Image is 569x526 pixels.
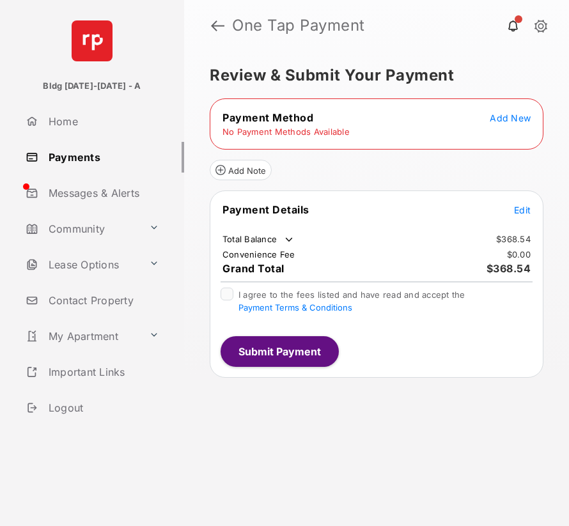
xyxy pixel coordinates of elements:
[222,249,296,260] td: Convenience Fee
[20,285,184,316] a: Contact Property
[222,126,350,137] td: No Payment Methods Available
[43,80,141,93] p: Bldg [DATE]-[DATE] - A
[514,205,531,215] span: Edit
[20,178,184,208] a: Messages & Alerts
[20,249,144,280] a: Lease Options
[490,111,531,124] button: Add New
[210,68,533,83] h5: Review & Submit Your Payment
[20,106,184,137] a: Home
[20,357,164,387] a: Important Links
[238,290,465,313] span: I agree to the fees listed and have read and accept the
[20,321,144,352] a: My Apartment
[20,213,144,244] a: Community
[487,262,531,275] span: $368.54
[495,233,531,245] td: $368.54
[20,392,184,423] a: Logout
[222,111,313,124] span: Payment Method
[222,262,284,275] span: Grand Total
[490,112,531,123] span: Add New
[210,160,272,180] button: Add Note
[222,233,295,246] td: Total Balance
[232,18,549,33] strong: One Tap Payment
[20,142,184,173] a: Payments
[222,203,309,216] span: Payment Details
[238,302,352,313] button: I agree to the fees listed and have read and accept the
[506,249,531,260] td: $0.00
[72,20,113,61] img: svg+xml;base64,PHN2ZyB4bWxucz0iaHR0cDovL3d3dy53My5vcmcvMjAwMC9zdmciIHdpZHRoPSI2NCIgaGVpZ2h0PSI2NC...
[514,203,531,216] button: Edit
[221,336,339,367] button: Submit Payment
